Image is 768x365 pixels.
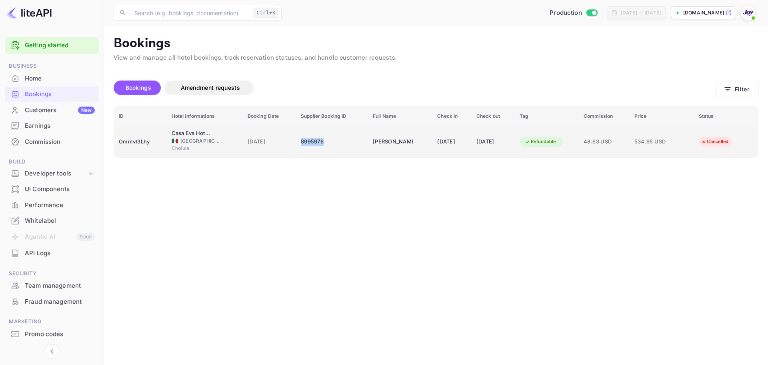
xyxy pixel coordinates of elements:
[126,84,151,91] span: Bookings
[5,87,99,102] div: Bookings
[5,278,99,293] a: Team management
[579,107,630,126] th: Commission
[25,216,95,226] div: Whitelabel
[694,107,758,126] th: Status
[243,107,296,126] th: Booking Date
[546,8,600,18] div: Switch to Sandbox mode
[5,118,99,134] div: Earnings
[550,8,582,18] span: Production
[716,81,758,97] button: Filter
[5,198,99,213] div: Performance
[5,269,99,278] span: Security
[45,344,59,359] button: Collapse navigation
[114,53,758,63] p: View and manage all hotel bookings, track reservation statuses, and handle customer requests.
[254,8,278,18] div: Ctrl+K
[432,107,472,126] th: Check in
[180,137,220,145] span: [GEOGRAPHIC_DATA]
[248,137,291,146] span: [DATE]
[621,9,661,16] div: [DATE] — [DATE]
[5,246,99,260] a: API Logs
[114,107,758,157] table: booking table
[5,71,99,86] a: Home
[5,134,99,149] a: Commission
[5,118,99,133] a: Earnings
[6,6,52,19] img: LiteAPI logo
[683,9,724,16] p: [DOMAIN_NAME]
[172,145,212,152] span: Cholula
[5,294,99,309] a: Fraud management
[368,107,432,126] th: Full Name
[25,330,95,339] div: Promo codes
[25,74,95,83] div: Home
[5,134,99,150] div: Commission
[5,198,99,212] a: Performance
[301,135,363,148] div: 8995976
[25,90,95,99] div: Bookings
[5,213,99,228] a: Whitelabel
[25,297,95,307] div: Fraud management
[5,103,99,118] div: CustomersNew
[5,246,99,261] div: API Logs
[5,167,99,181] div: Developer tools
[5,87,99,101] a: Bookings
[78,107,95,114] div: New
[584,137,625,146] span: 48.63 USD
[114,36,758,52] p: Bookings
[181,84,240,91] span: Amendment requests
[25,201,95,210] div: Performance
[634,137,674,146] span: 534.95 USD
[296,107,368,126] th: Supplier Booking ID
[25,169,87,178] div: Developer tools
[5,62,99,71] span: Business
[5,327,99,341] a: Promo codes
[373,135,413,148] div: Francisco Ceballos
[472,107,515,126] th: Check out
[167,107,243,126] th: Hotel informations
[5,213,99,229] div: Whitelabel
[25,106,95,115] div: Customers
[172,129,212,137] div: Casa Eva Hotel Boutique & Spa
[515,107,579,126] th: Tag
[696,137,734,147] div: Cancelled
[25,249,95,258] div: API Logs
[742,6,754,19] img: With Joy
[114,107,167,126] th: ID
[5,317,99,326] span: Marketing
[5,103,99,117] a: CustomersNew
[437,135,467,148] div: [DATE]
[130,5,250,21] input: Search (e.g. bookings, documentation)
[630,107,694,126] th: Price
[5,37,99,54] div: Getting started
[25,41,95,50] a: Getting started
[25,281,95,290] div: Team management
[172,138,178,143] span: Mexico
[5,181,99,197] div: UI Components
[25,137,95,147] div: Commission
[119,135,162,148] div: Ommvt3Lhy
[25,185,95,194] div: UI Components
[520,137,561,147] div: Refundable
[5,327,99,342] div: Promo codes
[476,135,510,148] div: [DATE]
[5,181,99,196] a: UI Components
[114,81,716,95] div: account-settings tabs
[5,157,99,166] span: Build
[25,121,95,131] div: Earnings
